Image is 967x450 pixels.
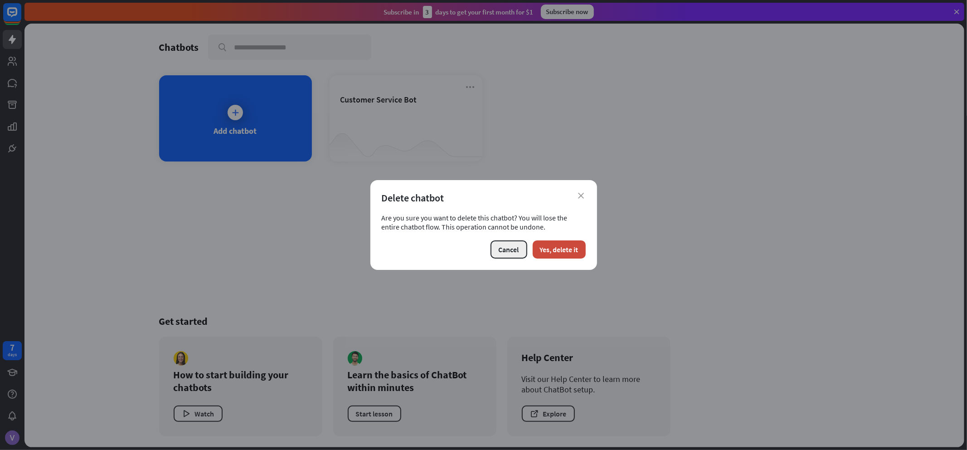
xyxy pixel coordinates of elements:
[533,240,586,259] button: Yes, delete it
[382,213,586,231] div: Are you sure you want to delete this chatbot? You will lose the entire chatbot flow. This operati...
[578,193,584,199] i: close
[7,4,34,31] button: Open LiveChat chat widget
[382,191,586,204] div: Delete chatbot
[491,240,527,259] button: Cancel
